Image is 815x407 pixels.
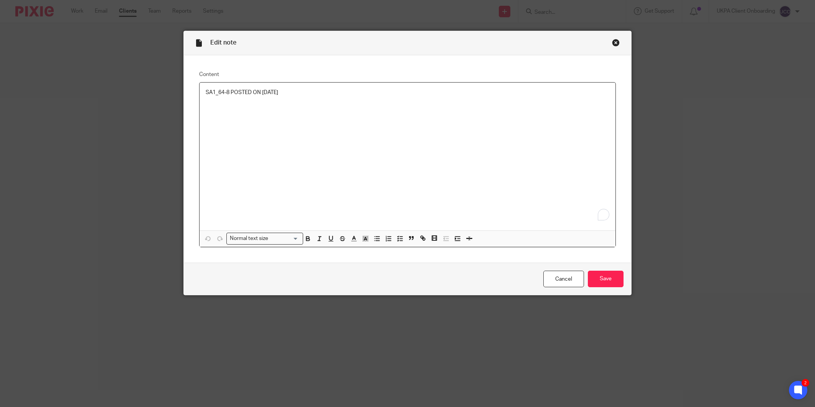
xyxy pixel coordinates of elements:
[588,271,624,287] input: Save
[802,379,809,387] div: 2
[271,235,299,243] input: Search for option
[226,233,303,245] div: Search for option
[199,71,616,78] label: Content
[200,83,615,230] div: To enrich screen reader interactions, please activate Accessibility in Grammarly extension settings
[543,271,584,287] a: Cancel
[612,39,620,46] div: Close this dialog window
[228,235,270,243] span: Normal text size
[206,89,609,96] p: SA1_64-8 POSTED ON [DATE]
[210,40,236,46] span: Edit note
